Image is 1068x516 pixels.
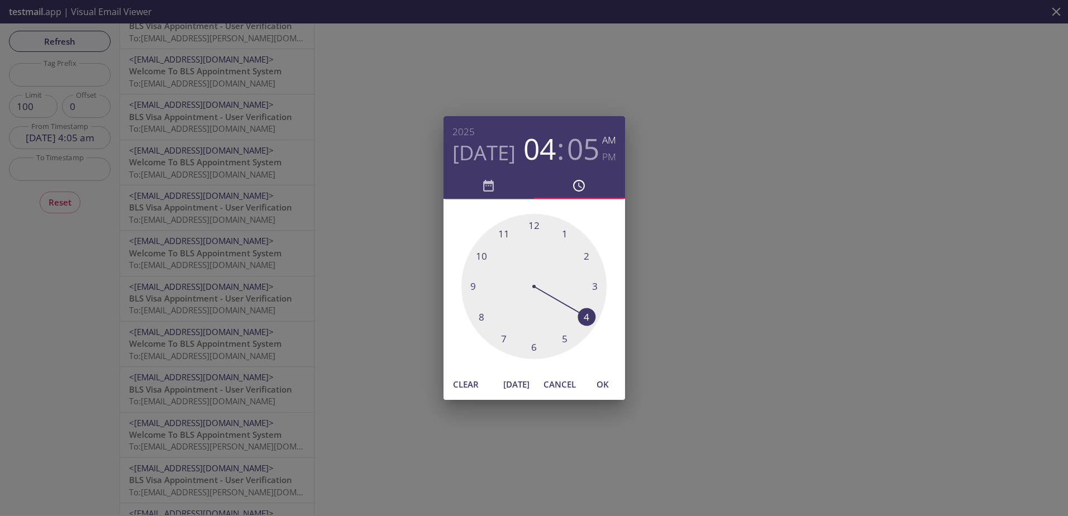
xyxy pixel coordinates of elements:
h3: : [557,132,565,165]
button: 05 [567,132,599,165]
button: Clear [448,374,484,395]
span: [DATE] [503,377,530,391]
span: OK [589,377,616,391]
button: 2025 [452,123,475,140]
button: OK [585,374,621,395]
button: PM [602,149,616,165]
button: AM [602,132,616,149]
button: Cancel [539,374,580,395]
button: [DATE] [499,374,535,395]
span: Cancel [543,377,576,391]
span: Clear [452,377,479,391]
button: [DATE] [452,140,516,165]
button: 04 [523,132,556,165]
